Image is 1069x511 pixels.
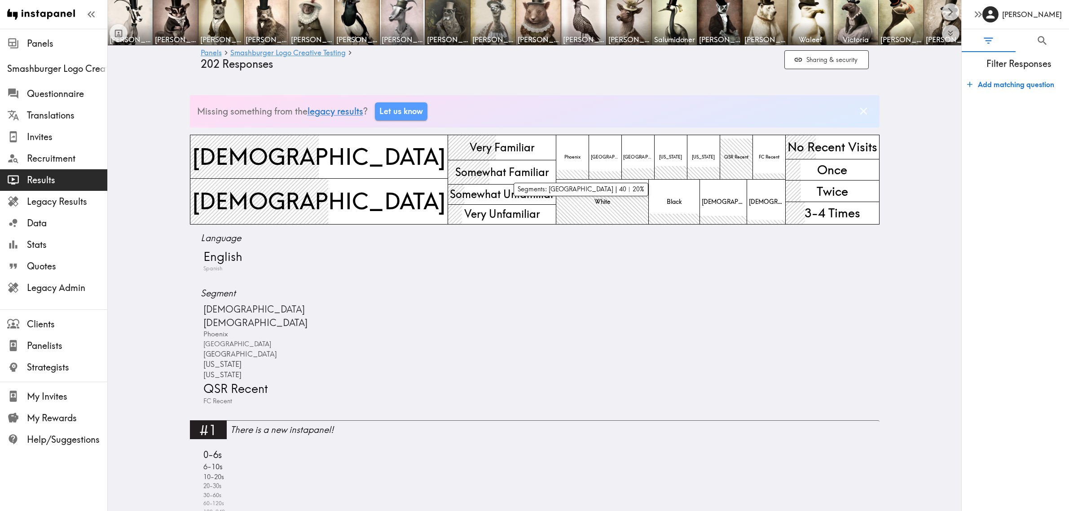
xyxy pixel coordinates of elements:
span: Very Familiar [468,138,536,157]
span: FC Recent [757,152,781,162]
span: No Recent Visits [786,137,879,157]
span: Translations [27,109,107,122]
span: Strategists [27,361,107,374]
button: Expand to show all items [942,25,959,42]
span: Clients [27,318,107,330]
span: 30-60s [201,491,221,499]
span: QSR Recent [201,380,268,396]
span: [PERSON_NAME] [200,35,242,44]
a: legacy results [308,106,363,117]
span: Phoenix [563,152,582,162]
span: Spanish [201,264,222,273]
span: Stats [27,238,107,251]
span: Somewhat Unfamiliar [448,185,556,204]
p: Missing something from the ? [197,105,368,118]
button: Dismiss banner [855,103,872,119]
span: Language [201,232,869,244]
h6: [PERSON_NAME] [1002,9,1062,19]
span: [DEMOGRAPHIC_DATA] [190,139,448,174]
span: [DEMOGRAPHIC_DATA] [700,196,747,208]
span: [GEOGRAPHIC_DATA] [589,152,621,162]
span: 3-4 Times [803,203,862,223]
span: Smashburger Logo Creative Testing [7,62,107,75]
span: [PERSON_NAME] [336,35,378,44]
span: Segment [201,287,869,300]
span: Invites [27,131,107,143]
span: Legacy Results [27,195,107,208]
span: Filter Responses [969,57,1069,70]
span: Salumidoner [654,35,695,44]
span: [PERSON_NAME] [427,35,468,44]
span: QSR Recent [722,152,750,162]
span: My Invites [27,390,107,403]
span: [PERSON_NAME] [699,35,740,44]
span: [GEOGRAPHIC_DATA] [621,152,655,162]
span: Victoria [835,35,876,44]
span: 202 Responses [201,57,273,70]
span: [PERSON_NAME] [880,35,922,44]
span: Panelists [27,339,107,352]
span: [PERSON_NAME] [563,35,604,44]
span: Phoenix [201,329,228,339]
span: Once [815,159,849,180]
span: Very Unfamiliar [462,205,541,224]
button: Add matching question [963,75,1058,93]
span: [US_STATE] [201,370,242,380]
span: [US_STATE] [690,152,717,162]
span: [GEOGRAPHIC_DATA] [201,349,277,359]
span: [PERSON_NAME] [382,35,423,44]
span: 10-20s [201,472,224,482]
a: Smashburger Logo Creative Testing [230,49,346,57]
span: Panels [27,37,107,50]
span: Results [27,174,107,186]
span: Questionnaire [27,88,107,100]
button: Sharing & security [784,50,869,70]
span: Somewhat Familiar [453,163,550,182]
div: There is a new instapanel! [230,423,880,436]
span: FC Recent [201,396,232,405]
span: Help/Suggestions [27,433,107,446]
span: [US_STATE] [657,152,684,162]
span: 60-120s [201,499,224,508]
span: Waleef [790,35,831,44]
span: Data [27,217,107,229]
a: #1There is a new instapanel! [190,420,880,445]
span: [PERSON_NAME] [518,35,559,44]
span: My Rewards [27,412,107,424]
span: [DEMOGRAPHIC_DATA] [201,316,308,329]
a: Panels [201,49,222,57]
button: Toggle between responses and questions [110,24,128,42]
span: Legacy Admin [27,282,107,294]
span: [PERSON_NAME] [472,35,514,44]
a: Let us know [375,102,427,120]
span: [DEMOGRAPHIC_DATA] [190,184,448,219]
button: Filter Responses [962,29,1016,52]
span: [PERSON_NAME] [110,35,151,44]
span: [PERSON_NAME] [608,35,650,44]
span: [DEMOGRAPHIC_DATA] [747,196,785,208]
span: Recruitment [27,152,107,165]
span: White [593,196,612,208]
span: Twice [815,181,850,202]
span: [PERSON_NAME] [926,35,967,44]
span: English [201,248,242,264]
span: 20-30s [201,482,221,491]
span: 6-10s [201,461,223,472]
span: [US_STATE] [201,359,242,370]
span: Black [665,196,684,208]
span: Quotes [27,260,107,273]
span: [PERSON_NAME] [155,35,196,44]
span: [DEMOGRAPHIC_DATA] [201,303,305,316]
span: Search [1036,35,1048,47]
span: [GEOGRAPHIC_DATA] [201,339,272,349]
span: [PERSON_NAME] [246,35,287,44]
button: Scroll right [942,3,959,21]
span: 0-6s [201,449,222,461]
div: #1 [190,420,227,439]
span: [PERSON_NAME] [291,35,332,44]
span: [PERSON_NAME] [744,35,786,44]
